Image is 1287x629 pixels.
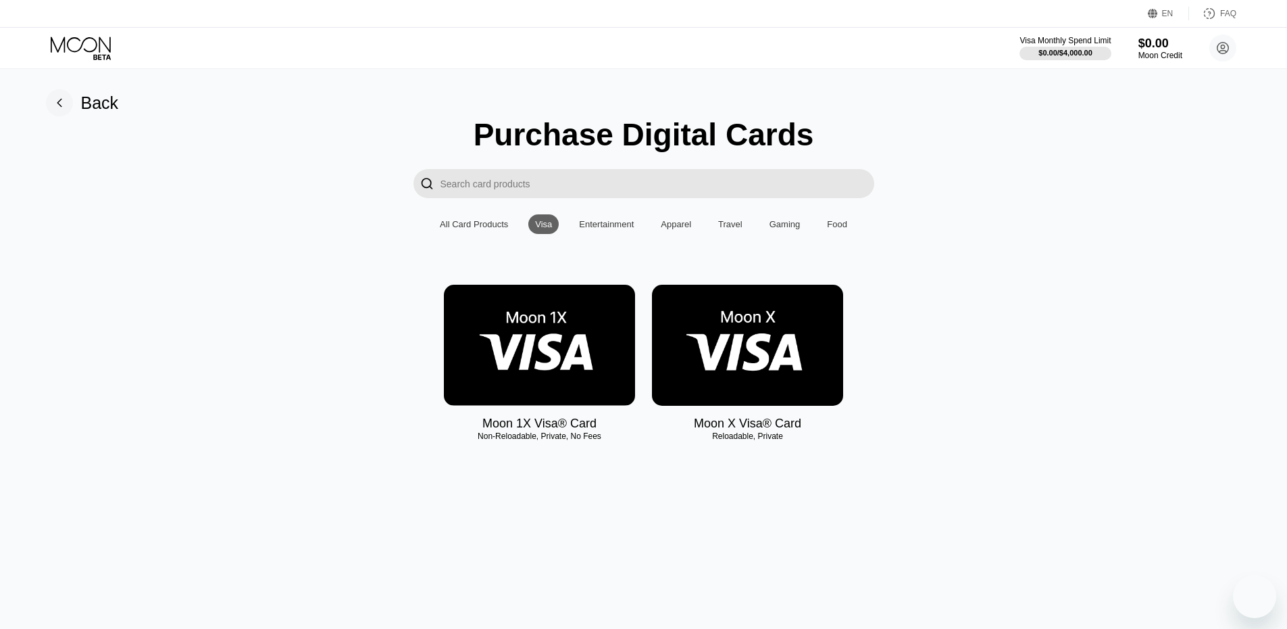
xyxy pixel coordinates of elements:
[1233,575,1276,618] iframe: Bouton de lancement de la fenêtre de messagerie
[711,214,749,234] div: Travel
[482,417,597,431] div: Moon 1X Visa® Card
[1019,36,1111,45] div: Visa Monthly Spend Limit
[440,169,874,198] input: Search card products
[1220,9,1236,18] div: FAQ
[654,214,698,234] div: Apparel
[1019,36,1111,60] div: Visa Monthly Spend Limit$0.00/$4,000.00
[413,169,440,198] div: 
[1189,7,1236,20] div: FAQ
[579,219,634,229] div: Entertainment
[820,214,854,234] div: Food
[444,432,635,441] div: Non-Reloadable, Private, No Fees
[1038,49,1092,57] div: $0.00 / $4,000.00
[1138,51,1182,60] div: Moon Credit
[46,89,119,116] div: Back
[1148,7,1189,20] div: EN
[661,219,691,229] div: Apparel
[535,219,552,229] div: Visa
[1138,37,1182,51] div: $0.00
[440,219,508,229] div: All Card Products
[81,93,119,113] div: Back
[474,116,814,153] div: Purchase Digital Cards
[433,214,515,234] div: All Card Products
[694,417,801,431] div: Moon X Visa® Card
[528,214,559,234] div: Visa
[827,219,847,229] div: Food
[1138,37,1182,60] div: $0.00Moon Credit
[1162,9,1174,18] div: EN
[763,214,807,234] div: Gaming
[420,176,434,191] div: 
[769,219,801,229] div: Gaming
[652,432,843,441] div: Reloadable, Private
[572,214,640,234] div: Entertainment
[718,219,742,229] div: Travel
